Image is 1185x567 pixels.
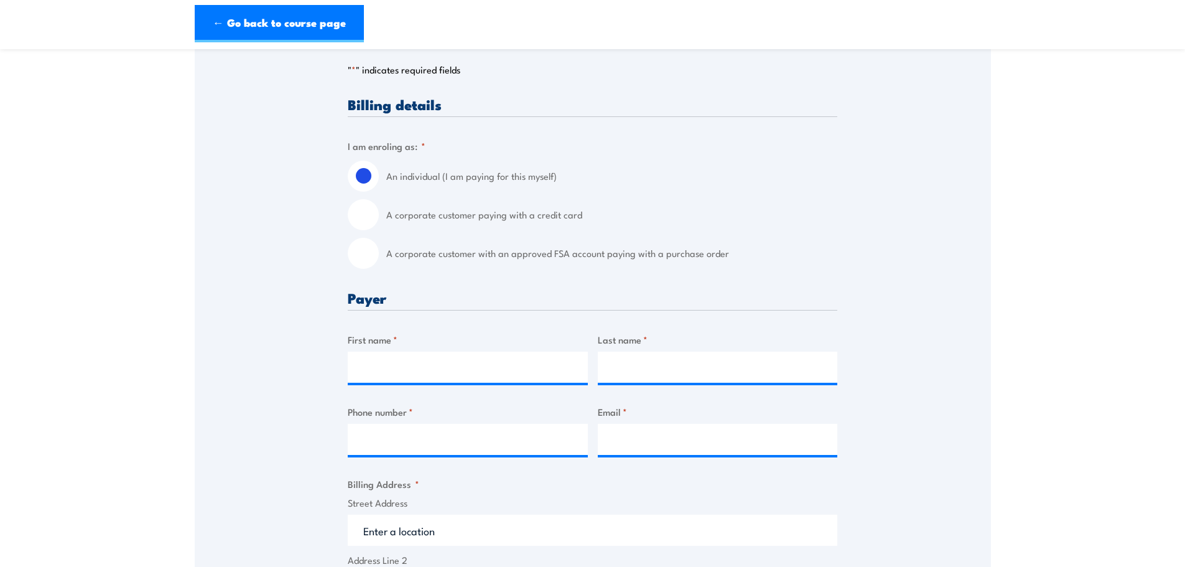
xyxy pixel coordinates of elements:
label: Street Address [348,496,837,510]
label: Phone number [348,405,588,419]
a: ← Go back to course page [195,5,364,42]
legend: Billing Address [348,477,419,491]
label: An individual (I am paying for this myself) [386,161,837,192]
label: Email [598,405,838,419]
p: " " indicates required fields [348,63,837,76]
input: Enter a location [348,515,837,546]
h3: Payer [348,291,837,305]
label: A corporate customer with an approved FSA account paying with a purchase order [386,238,837,269]
h3: Billing details [348,97,837,111]
label: A corporate customer paying with a credit card [386,199,837,230]
legend: I am enroling as: [348,139,425,153]
label: First name [348,332,588,347]
label: Last name [598,332,838,347]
